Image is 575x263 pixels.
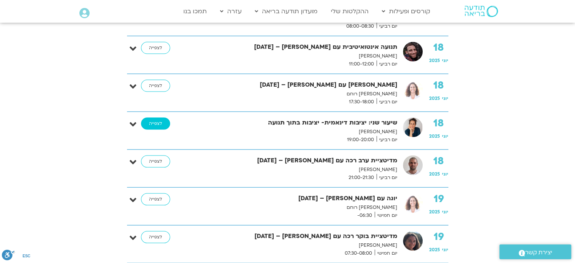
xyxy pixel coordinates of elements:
img: תודעה בריאה [465,6,498,17]
strong: תנועה אינטואיטיבית עם [PERSON_NAME] – [DATE] [199,42,397,52]
strong: 18 [429,156,448,167]
p: [PERSON_NAME] רוחם [199,204,397,212]
p: [PERSON_NAME] [199,52,397,60]
a: לצפייה [141,80,170,92]
p: [PERSON_NAME] [199,166,397,174]
strong: יוגה עם [PERSON_NAME] – [DATE] [199,193,397,204]
a: ההקלטות שלי [327,4,372,19]
span: יוני [442,133,448,139]
span: יום רביעי [377,22,397,30]
span: יוני [442,209,448,215]
span: יצירת קשר [525,247,552,258]
span: יום חמישי [375,212,397,219]
span: יוני [442,58,448,64]
span: יום רביעי [377,174,397,182]
span: יוני [442,247,448,253]
strong: 19 [429,231,448,243]
span: יוני [442,171,448,177]
p: [PERSON_NAME] [199,241,397,249]
a: תמכו בנו [180,4,211,19]
span: 08:00-08:30 [344,22,377,30]
a: מועדון תודעה בריאה [251,4,321,19]
a: לצפייה [141,42,170,54]
strong: 18 [429,118,448,129]
a: יצירת קשר [499,244,571,259]
span: 2025 [429,209,440,215]
strong: 19 [429,193,448,205]
span: יוני [442,95,448,101]
span: 21:00-21:30 [346,174,377,182]
span: 2025 [429,95,440,101]
p: [PERSON_NAME] [199,128,397,136]
span: 2025 [429,58,440,64]
span: 2025 [429,247,440,253]
span: 2025 [429,171,440,177]
span: יום רביעי [377,136,397,144]
span: 11:00-12:00 [346,60,377,68]
strong: [PERSON_NAME] עם [PERSON_NAME] – [DATE] [199,80,397,90]
span: יום רביעי [377,60,397,68]
a: לצפייה [141,156,170,168]
span: 06:30- [355,212,375,219]
p: [PERSON_NAME] רוחם [199,90,397,98]
strong: מדיטציית ערב רכה עם [PERSON_NAME] – [DATE] [199,156,397,166]
span: 2025 [429,133,440,139]
span: יום רביעי [377,98,397,106]
span: 07:30-08:00 [342,249,375,257]
a: לצפייה [141,193,170,205]
strong: 18 [429,80,448,91]
strong: מדיטציית בוקר רכה עם [PERSON_NAME] – [DATE] [199,231,397,241]
a: לצפייה [141,231,170,243]
a: לצפייה [141,118,170,130]
a: עזרה [216,4,245,19]
span: יום חמישי [375,249,397,257]
a: קורסים ופעילות [378,4,434,19]
strong: 18 [429,42,448,53]
span: 17:30-18:00 [346,98,377,106]
strong: שיעור שני: יציבות דינאמית- יציבות בתוך תנועה [199,118,397,128]
span: 19:00-20:00 [344,136,377,144]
